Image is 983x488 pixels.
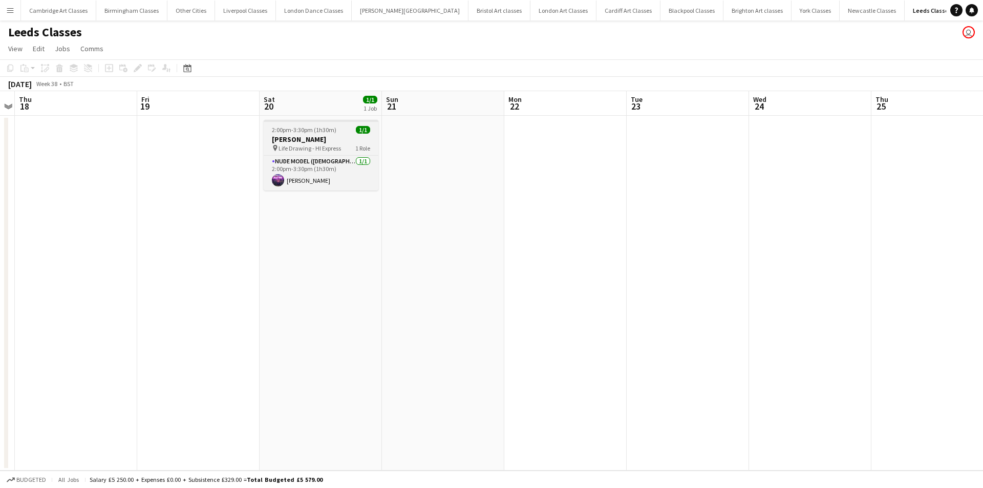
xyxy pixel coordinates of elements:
[596,1,660,20] button: Cardiff Art Classes
[34,80,59,88] span: Week 38
[76,42,108,55] a: Comms
[16,476,46,483] span: Budgeted
[264,156,378,190] app-card-role: Nude Model ([DEMOGRAPHIC_DATA])1/12:00pm-3:30pm (1h30m)[PERSON_NAME]
[752,100,766,112] span: 24
[631,95,643,104] span: Tue
[468,1,530,20] button: Bristol Art classes
[384,100,398,112] span: 21
[19,95,32,104] span: Thu
[905,1,960,20] button: Leeds Classes
[8,44,23,53] span: View
[33,44,45,53] span: Edit
[364,104,377,112] div: 1 Job
[56,476,81,483] span: All jobs
[874,100,888,112] span: 25
[660,1,723,20] button: Blackpool Classes
[8,25,82,40] h1: Leeds Classes
[96,1,167,20] button: Birmingham Classes
[215,1,276,20] button: Liverpool Classes
[63,80,74,88] div: BST
[723,1,792,20] button: Brighton Art classes
[386,95,398,104] span: Sun
[167,1,215,20] button: Other Cities
[629,100,643,112] span: 23
[141,95,149,104] span: Fri
[530,1,596,20] button: London Art Classes
[8,79,32,89] div: [DATE]
[875,95,888,104] span: Thu
[55,44,70,53] span: Jobs
[508,95,522,104] span: Mon
[276,1,352,20] button: London Dance Classes
[4,42,27,55] a: View
[363,96,377,103] span: 1/1
[51,42,74,55] a: Jobs
[963,26,975,38] app-user-avatar: VOSH Limited
[5,474,48,485] button: Budgeted
[792,1,840,20] button: York Classes
[352,1,468,20] button: [PERSON_NAME][GEOGRAPHIC_DATA]
[264,95,275,104] span: Sat
[753,95,766,104] span: Wed
[507,100,522,112] span: 22
[80,44,103,53] span: Comms
[140,100,149,112] span: 19
[29,42,49,55] a: Edit
[247,476,323,483] span: Total Budgeted £5 579.00
[840,1,905,20] button: Newcastle Classes
[264,135,378,144] h3: [PERSON_NAME]
[355,144,370,152] span: 1 Role
[262,100,275,112] span: 20
[356,126,370,134] span: 1/1
[279,144,341,152] span: Life Drawing - HI Express
[21,1,96,20] button: Cambridge Art Classes
[264,120,378,190] app-job-card: 2:00pm-3:30pm (1h30m)1/1[PERSON_NAME] Life Drawing - HI Express1 RoleNude Model ([DEMOGRAPHIC_DAT...
[90,476,323,483] div: Salary £5 250.00 + Expenses £0.00 + Subsistence £329.00 =
[17,100,32,112] span: 18
[272,126,336,134] span: 2:00pm-3:30pm (1h30m)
